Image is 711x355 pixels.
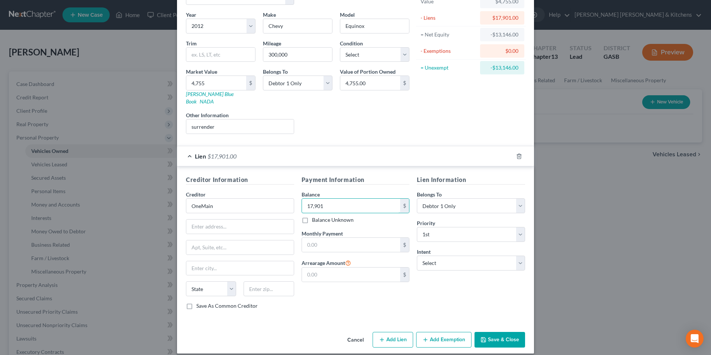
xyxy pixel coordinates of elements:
[186,111,229,119] label: Other Information
[421,14,477,22] div: - Liens
[186,220,294,234] input: Enter address...
[246,76,255,90] div: $
[186,175,294,185] h5: Creditor Information
[186,191,206,198] span: Creditor
[373,332,413,348] button: Add Lien
[417,220,435,226] span: Priority
[417,191,442,198] span: Belongs To
[486,14,518,22] div: $17,901.00
[312,216,354,224] label: Balance Unknown
[196,302,258,310] label: Save As Common Creditor
[486,31,518,38] div: -$13,146.00
[207,153,237,160] span: $17,901.00
[302,258,351,267] label: Arrearage Amount
[340,11,355,19] label: Model
[195,153,206,160] span: Lien
[186,261,294,275] input: Enter city...
[400,238,409,252] div: $
[302,238,400,252] input: 0.00
[400,268,409,282] div: $
[340,76,400,90] input: 0.00
[486,64,518,71] div: -$13,146.00
[186,198,294,213] input: Search creditor by name...
[486,47,518,55] div: $0.00
[417,175,525,185] h5: Lien Information
[244,281,294,296] input: Enter zip...
[186,76,246,90] input: 0.00
[421,64,477,71] div: = Unexempt
[340,19,409,33] input: ex. Altima
[263,48,332,62] input: --
[263,68,288,75] span: Belongs To
[186,48,255,62] input: ex. LS, LT, etc
[686,330,704,348] div: Open Intercom Messenger
[186,39,197,47] label: Trim
[341,333,370,348] button: Cancel
[186,11,196,19] label: Year
[186,240,294,255] input: Apt, Suite, etc...
[400,76,409,90] div: $
[302,268,400,282] input: 0.00
[340,39,363,47] label: Condition
[186,91,234,105] a: [PERSON_NAME] Blue Book
[263,39,281,47] label: Mileage
[421,31,477,38] div: = Net Equity
[474,332,525,348] button: Save & Close
[302,199,400,213] input: 0.00
[340,68,396,76] label: Value of Portion Owned
[416,332,472,348] button: Add Exemption
[417,248,431,256] label: Intent
[186,119,294,134] input: (optional)
[200,98,214,105] a: NADA
[263,12,276,18] span: Make
[263,19,332,33] input: ex. Nissan
[302,175,410,185] h5: Payment Information
[302,191,320,198] label: Balance
[302,230,343,237] label: Monthly Payment
[400,199,409,213] div: $
[186,68,217,76] label: Market Value
[421,47,477,55] div: - Exemptions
